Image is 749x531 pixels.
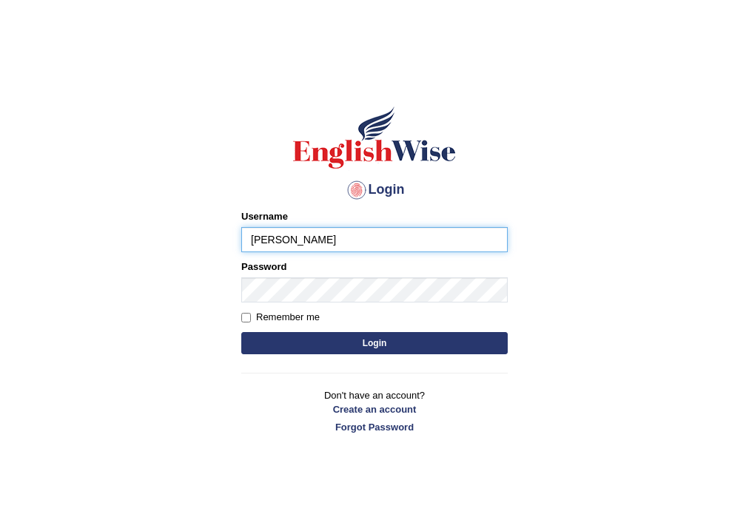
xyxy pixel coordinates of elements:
[290,104,459,171] img: Logo of English Wise sign in for intelligent practice with AI
[241,332,508,354] button: Login
[241,310,320,325] label: Remember me
[241,209,288,223] label: Username
[241,420,508,434] a: Forgot Password
[241,313,251,322] input: Remember me
[241,260,286,274] label: Password
[241,402,508,416] a: Create an account
[241,388,508,434] p: Don't have an account?
[241,178,508,202] h4: Login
